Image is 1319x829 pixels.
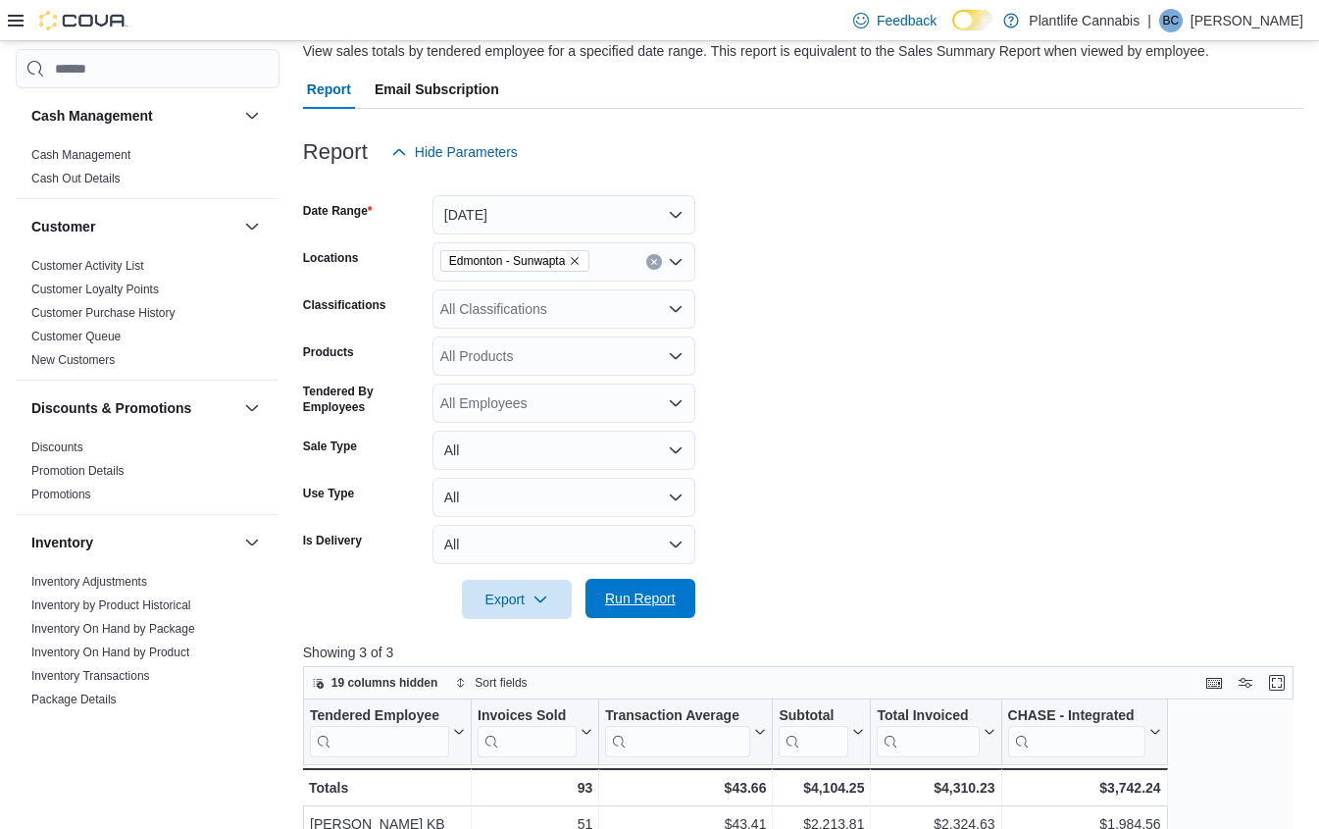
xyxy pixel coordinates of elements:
[474,580,560,619] span: Export
[16,254,279,380] div: Customer
[31,217,236,236] button: Customer
[779,707,864,757] button: Subtotal
[303,140,368,164] h3: Report
[1265,671,1289,695] button: Enter fullscreen
[569,255,581,267] button: Remove Edmonton - Sunwapta from selection in this group
[1202,671,1226,695] button: Keyboard shortcuts
[1007,707,1144,726] div: CHASE - Integrated
[432,195,695,234] button: [DATE]
[31,330,121,343] a: Customer Queue
[39,11,127,30] img: Cova
[447,671,534,695] button: Sort fields
[309,776,465,800] div: Totals
[952,10,993,30] input: Dark Mode
[668,395,684,411] button: Open list of options
[31,352,115,368] span: New Customers
[877,776,994,800] div: $4,310.23
[31,464,125,478] a: Promotion Details
[31,487,91,502] span: Promotions
[303,344,354,360] label: Products
[31,398,236,418] button: Discounts & Promotions
[303,203,373,219] label: Date Range
[303,297,386,313] label: Classifications
[668,254,684,270] button: Open list of options
[1007,707,1144,757] div: CHASE - Integrated
[646,254,662,270] button: Clear input
[1159,9,1183,32] div: Beau Cadrin
[31,305,176,321] span: Customer Purchase History
[31,171,121,186] span: Cash Out Details
[31,353,115,367] a: New Customers
[303,384,425,415] label: Tendered By Employees
[31,533,236,552] button: Inventory
[449,251,566,271] span: Edmonton - Sunwapta
[1007,776,1160,800] div: $3,742.24
[31,398,191,418] h3: Discounts & Promotions
[31,259,144,273] a: Customer Activity List
[31,283,159,296] a: Customer Loyalty Points
[31,597,191,613] span: Inventory by Product Historical
[310,707,449,726] div: Tendered Employee
[668,348,684,364] button: Open list of options
[303,533,362,548] label: Is Delivery
[303,486,354,501] label: Use Type
[303,41,1209,62] div: View sales totals by tendered employee for a specified date range. This report is equivalent to t...
[779,776,864,800] div: $4,104.25
[383,132,526,172] button: Hide Parameters
[779,707,848,726] div: Subtotal
[31,646,189,659] a: Inventory On Hand by Product
[375,70,499,109] span: Email Subscription
[605,589,676,608] span: Run Report
[310,707,449,757] div: Tendered Employee
[31,329,121,344] span: Customer Queue
[605,707,766,757] button: Transaction Average
[16,143,279,198] div: Cash Management
[31,669,150,683] a: Inventory Transactions
[31,693,117,706] a: Package Details
[303,643,1303,662] p: Showing 3 of 3
[478,707,577,757] div: Invoices Sold
[31,106,153,126] h3: Cash Management
[16,436,279,514] div: Discounts & Promotions
[31,598,191,612] a: Inventory by Product Historical
[779,707,848,757] div: Subtotal
[31,692,117,707] span: Package Details
[31,106,236,126] button: Cash Management
[240,531,264,554] button: Inventory
[240,396,264,420] button: Discounts & Promotions
[31,282,159,297] span: Customer Loyalty Points
[331,675,438,691] span: 19 columns hidden
[31,440,83,454] a: Discounts
[303,439,357,454] label: Sale Type
[31,463,125,479] span: Promotion Details
[304,671,446,695] button: 19 columns hidden
[1163,9,1180,32] span: BC
[31,258,144,274] span: Customer Activity List
[478,707,577,726] div: Invoices Sold
[605,776,766,800] div: $43.66
[877,707,979,757] div: Total Invoiced
[845,1,944,40] a: Feedback
[585,579,695,618] button: Run Report
[605,707,750,757] div: Transaction Average
[475,675,527,691] span: Sort fields
[31,668,150,684] span: Inventory Transactions
[31,621,195,637] span: Inventory On Hand by Package
[952,30,953,31] span: Dark Mode
[877,707,994,757] button: Total Invoiced
[1029,9,1140,32] p: Plantlife Cannabis
[31,440,83,455] span: Discounts
[240,104,264,128] button: Cash Management
[432,478,695,517] button: All
[415,142,518,162] span: Hide Parameters
[310,707,465,757] button: Tendered Employee
[432,431,695,470] button: All
[307,70,351,109] span: Report
[31,306,176,320] a: Customer Purchase History
[432,525,695,564] button: All
[478,776,592,800] div: 93
[31,575,147,589] a: Inventory Adjustments
[31,148,130,162] a: Cash Management
[240,215,264,238] button: Customer
[1191,9,1303,32] p: [PERSON_NAME]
